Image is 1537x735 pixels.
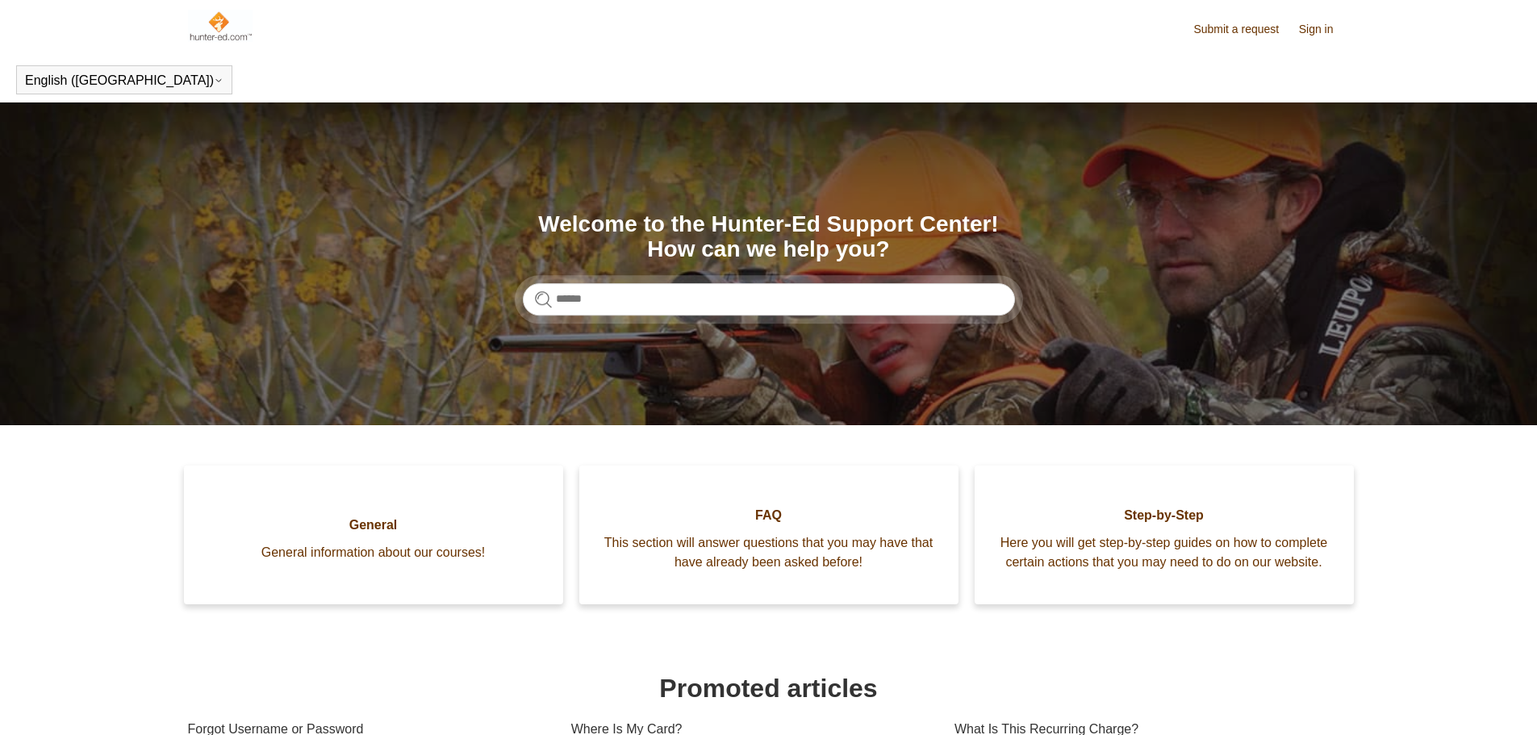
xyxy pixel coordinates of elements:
img: Hunter-Ed Help Center home page [188,10,253,42]
h1: Promoted articles [188,669,1350,708]
a: Submit a request [1193,21,1295,38]
span: Step-by-Step [999,506,1330,525]
button: English ([GEOGRAPHIC_DATA]) [25,73,223,88]
span: General [208,516,539,535]
span: This section will answer questions that you may have that have already been asked before! [604,533,934,572]
a: General General information about our courses! [184,466,563,604]
input: Search [523,283,1015,315]
h1: Welcome to the Hunter-Ed Support Center! How can we help you? [523,212,1015,262]
span: General information about our courses! [208,543,539,562]
div: Chat Support [1433,681,1526,723]
a: Step-by-Step Here you will get step-by-step guides on how to complete certain actions that you ma... [975,466,1354,604]
a: FAQ This section will answer questions that you may have that have already been asked before! [579,466,959,604]
span: Here you will get step-by-step guides on how to complete certain actions that you may need to do ... [999,533,1330,572]
span: FAQ [604,506,934,525]
a: Sign in [1299,21,1350,38]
